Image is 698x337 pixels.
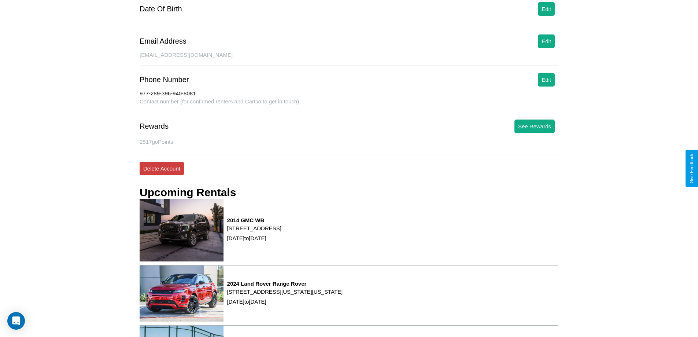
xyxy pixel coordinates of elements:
[140,98,558,112] div: Contact number (for confirmed renters and CarGo to get in touch).
[514,120,555,133] button: See Rewards
[227,297,343,307] p: [DATE] to [DATE]
[140,37,186,45] div: Email Address
[140,90,558,98] div: 977-289-396-940-8081
[140,265,224,322] img: rental
[227,223,281,233] p: [STREET_ADDRESS]
[538,2,555,16] button: Edit
[140,199,224,261] img: rental
[7,312,25,330] div: Open Intercom Messenger
[140,52,558,66] div: [EMAIL_ADDRESS][DOMAIN_NAME]
[689,154,694,183] div: Give Feedback
[538,73,555,87] button: Edit
[140,5,182,13] div: Date Of Birth
[140,162,184,175] button: Delete Account
[538,34,555,48] button: Edit
[227,287,343,297] p: [STREET_ADDRESS][US_STATE][US_STATE]
[227,281,343,287] h3: 2024 Land Rover Range Rover
[140,137,558,147] p: 2517 goPoints
[227,217,281,223] h3: 2014 GMC WB
[227,233,281,243] p: [DATE] to [DATE]
[140,186,236,199] h3: Upcoming Rentals
[140,76,189,84] div: Phone Number
[140,122,169,131] div: Rewards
